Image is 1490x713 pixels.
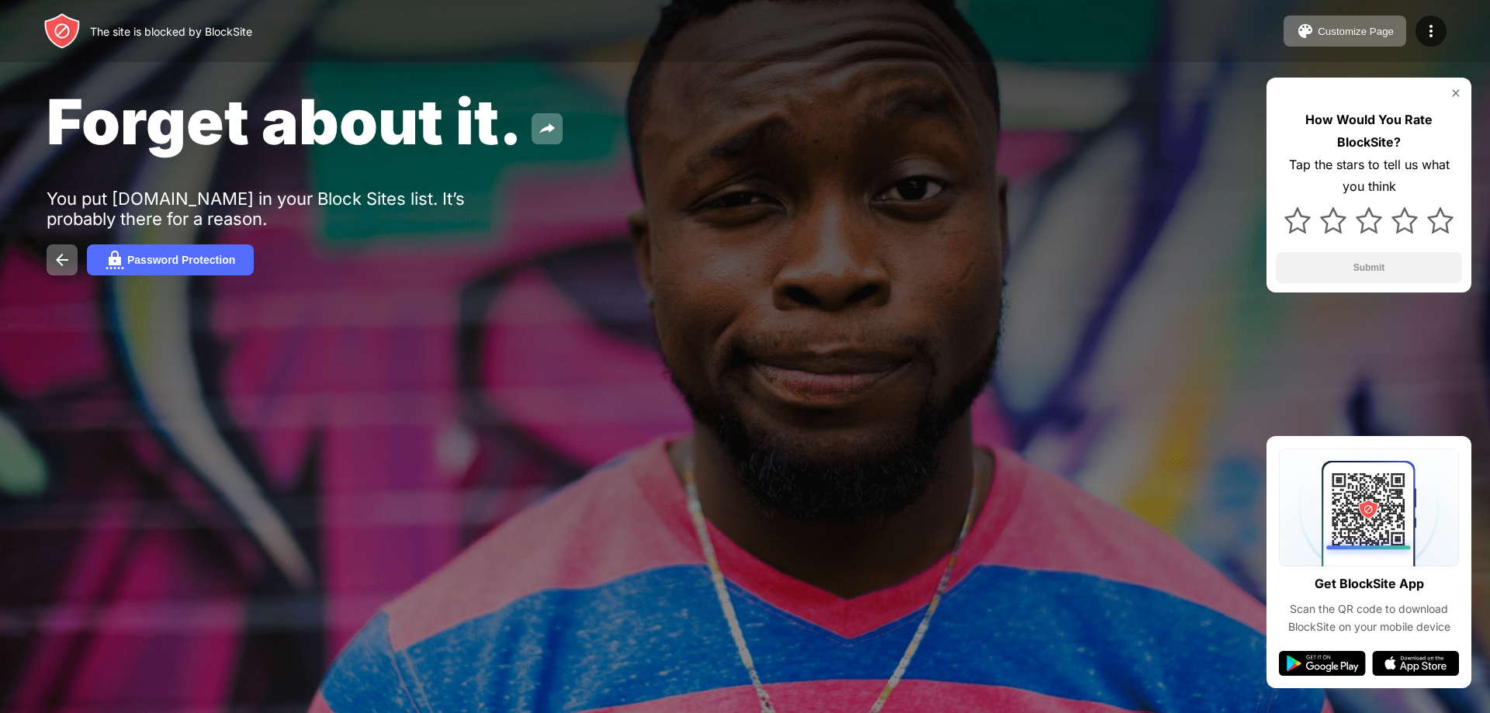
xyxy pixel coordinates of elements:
[1422,22,1440,40] img: menu-icon.svg
[90,25,252,38] div: The site is blocked by BlockSite
[127,254,235,266] div: Password Protection
[1315,573,1424,595] div: Get BlockSite App
[53,251,71,269] img: back.svg
[538,119,556,138] img: share.svg
[1279,601,1459,635] div: Scan the QR code to download BlockSite on your mobile device
[1284,207,1311,234] img: star.svg
[1296,22,1315,40] img: pallet.svg
[1318,26,1394,37] div: Customize Page
[1276,109,1462,154] div: How Would You Rate BlockSite?
[1276,154,1462,199] div: Tap the stars to tell us what you think
[47,189,526,229] div: You put [DOMAIN_NAME] in your Block Sites list. It’s probably there for a reason.
[1356,207,1382,234] img: star.svg
[1320,207,1346,234] img: star.svg
[1279,448,1459,566] img: qrcode.svg
[1276,252,1462,283] button: Submit
[47,84,522,159] span: Forget about it.
[1279,651,1366,676] img: google-play.svg
[43,12,81,50] img: header-logo.svg
[1450,87,1462,99] img: rate-us-close.svg
[106,251,124,269] img: password.svg
[87,244,254,275] button: Password Protection
[1427,207,1454,234] img: star.svg
[1372,651,1459,676] img: app-store.svg
[1391,207,1418,234] img: star.svg
[1284,16,1406,47] button: Customize Page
